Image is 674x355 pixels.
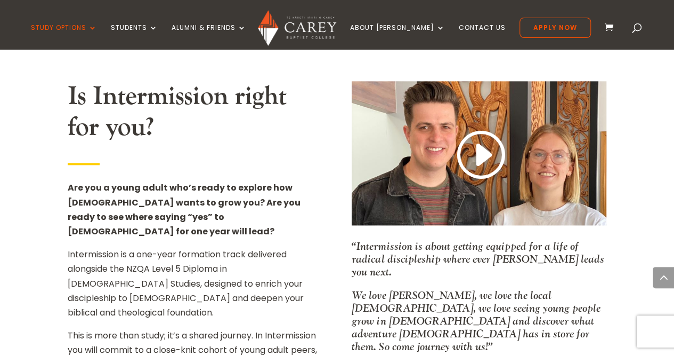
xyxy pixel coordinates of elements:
a: Students [111,24,158,49]
a: About [PERSON_NAME] [350,24,445,49]
span: » » [68,39,165,50]
h2: Is Intermission right for you? [68,81,322,148]
a: Study [93,39,115,50]
a: Home [68,39,90,50]
a: Study Options [31,24,97,49]
p: “Intermission is about getting equipped for a life of radical discipleship where ever [PERSON_NAM... [352,240,606,289]
a: Alumni & Friends [172,24,246,49]
a: Apply Now [519,18,591,38]
strong: Are you a young adult who’s ready to explore how [DEMOGRAPHIC_DATA] wants to grow you? Are you re... [68,182,301,238]
a: Contact Us [459,24,506,49]
p: We love [PERSON_NAME], we love the local [DEMOGRAPHIC_DATA], we love seeing young people grow in ... [352,289,606,353]
span: Intermission [118,39,165,50]
img: Carey Baptist College [258,10,336,46]
p: Intermission is a one-year formation track delivered alongside the NZQA Level 5 Diploma in [DEMOG... [68,247,322,328]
